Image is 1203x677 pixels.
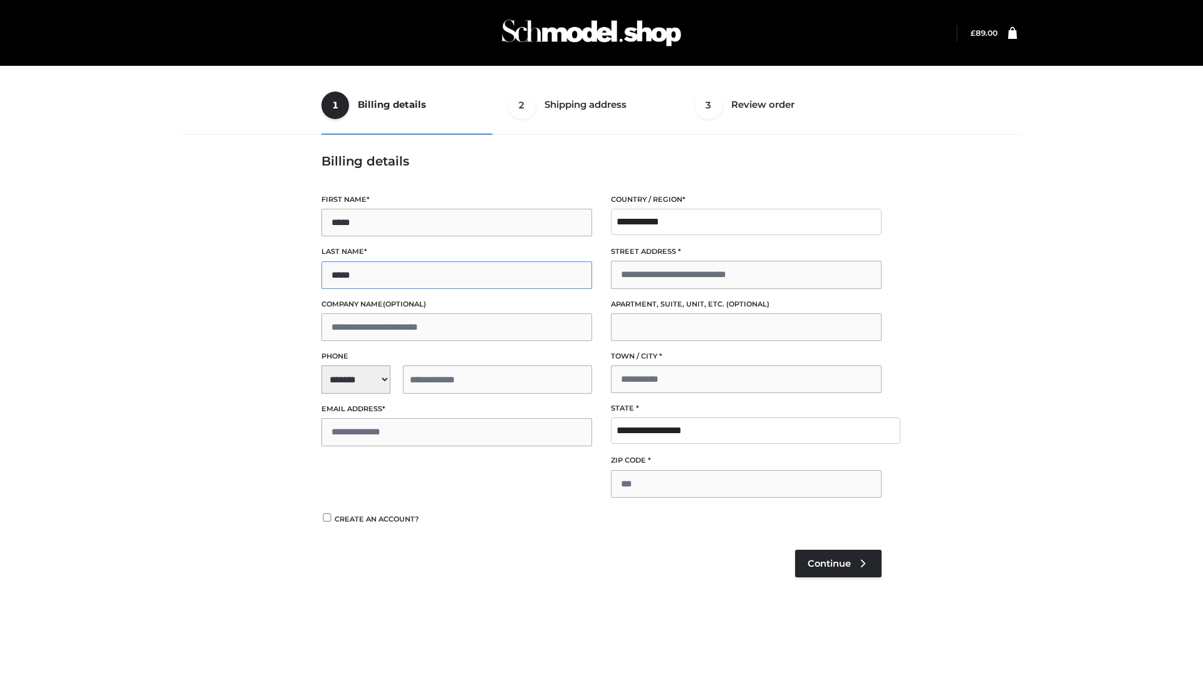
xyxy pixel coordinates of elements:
bdi: 89.00 [971,28,997,38]
label: Street address [611,246,882,258]
input: Create an account? [321,513,333,522]
label: Country / Region [611,194,882,206]
label: Apartment, suite, unit, etc. [611,298,882,310]
span: (optional) [383,300,426,308]
label: Town / City [611,350,882,362]
a: Continue [795,550,882,577]
label: Email address [321,403,592,415]
label: Phone [321,350,592,362]
span: Create an account? [335,515,419,523]
span: (optional) [726,300,769,308]
span: £ [971,28,976,38]
label: State [611,402,882,414]
label: First name [321,194,592,206]
label: Last name [321,246,592,258]
label: Company name [321,298,592,310]
label: ZIP Code [611,454,882,466]
a: £89.00 [971,28,997,38]
img: Schmodel Admin 964 [497,8,685,58]
h3: Billing details [321,154,882,169]
span: Continue [808,558,851,569]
